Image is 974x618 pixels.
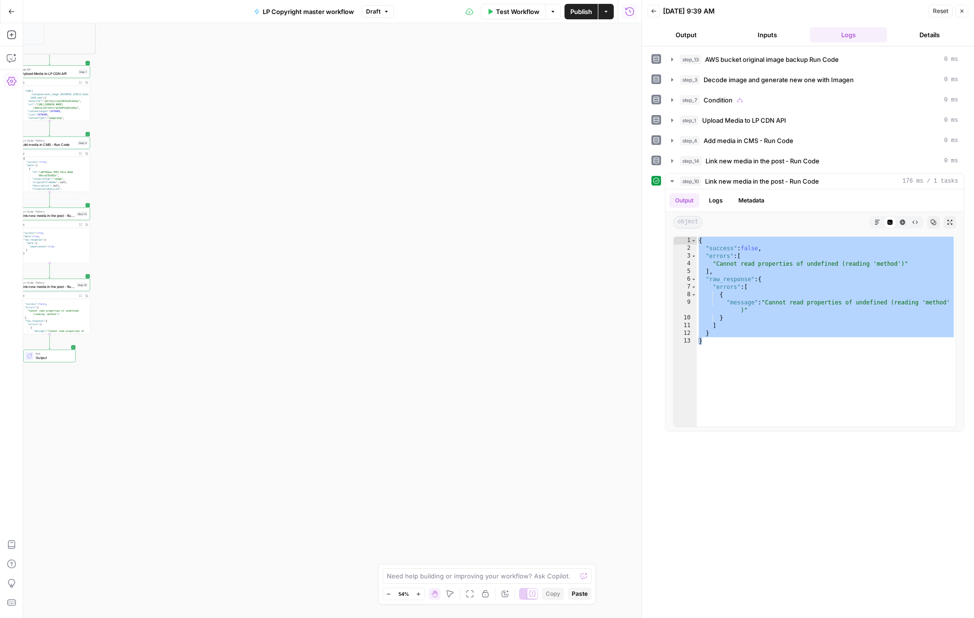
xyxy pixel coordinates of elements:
button: 0 ms [665,52,964,67]
div: Step 4 [78,141,88,145]
div: 12 [674,330,697,337]
button: Output [669,193,699,208]
div: 176 ms / 1 tasks [665,189,964,431]
g: Edge from step_1 to step_4 [49,121,50,136]
div: Run Code · PythonAdd media in CMS - Run CodeStep 4Output{ "success":true, "data":[ { "id":"a874db... [9,137,90,192]
span: 0 ms [944,136,958,145]
span: Link new media in the post - Run Code [705,176,819,186]
div: 9 [674,299,697,314]
span: Paste [572,589,588,598]
span: Toggle code folding, rows 3 through 5 [691,252,696,260]
g: Edge from step_10 to end [49,334,50,349]
div: Output [16,294,75,298]
div: Step 14 [76,212,87,216]
div: 6 [674,275,697,283]
span: Output [36,355,71,360]
div: 1 [674,237,697,244]
span: 0 ms [944,116,958,125]
button: Reset [929,5,953,17]
span: step_4 [680,136,700,145]
g: Edge from step_14 to step_10 [49,263,50,278]
div: 4 [674,260,697,268]
span: Link new media in the post - Run Code [706,156,819,166]
span: step_7 [680,95,700,105]
span: Call API [21,67,76,72]
button: Logs [703,193,729,208]
span: step_13 [680,55,701,64]
button: Inputs [729,27,806,43]
span: Link new media in the post - Run Code [21,284,74,289]
div: 5 [674,268,697,275]
span: AWS bucket original image backup Run Code [705,55,839,64]
div: 13 [674,337,697,345]
div: 10 [674,314,697,322]
span: 176 ms / 1 tasks [903,177,958,186]
button: Details [891,27,968,43]
div: 8 [674,291,697,299]
div: Run Code · PythonLink new media in the post - Run CodeStep 10Output{ "success":false, "errors":[ ... [9,279,90,334]
div: 11 [674,322,697,330]
g: Edge from step_4 to step_14 [49,192,50,207]
div: Run Code · PythonLink new media in the post - Run CodeStep 14Output "success":true, "data":true, ... [9,208,90,263]
g: Edge from step_7-conditional-end to step_1 [49,55,50,65]
button: Copy [542,588,564,600]
div: 2 [674,244,697,252]
button: Publish [565,4,598,19]
span: Reset [933,7,948,15]
div: Step 10 [77,283,88,287]
div: Output [16,151,75,156]
div: Output [16,80,75,85]
span: Toggle code folding, rows 1 through 13 [691,237,696,244]
span: Upload Media to LP CDN API [702,115,786,125]
button: 0 ms [665,92,964,108]
span: Toggle code folding, rows 8 through 10 [691,291,696,299]
button: 176 ms / 1 tasks [665,173,964,189]
span: Copy [546,589,560,598]
div: Output [16,222,75,227]
span: Run Code · Python [21,280,74,285]
span: step_14 [680,156,702,166]
span: step_3 [680,75,700,85]
span: object [673,216,703,229]
button: Output [648,27,725,43]
div: 7 [674,283,697,291]
span: Run Code · Python [21,209,74,214]
span: step_10 [680,176,701,186]
div: EndOutput [9,350,90,362]
span: Toggle code folding, rows 6 through 12 [691,275,696,283]
span: 0 ms [944,157,958,165]
span: End [36,352,71,356]
button: Metadata [733,193,770,208]
span: Draft [366,7,381,16]
span: 54% [398,590,409,598]
span: 0 ms [944,75,958,84]
div: Call APIUpload Media to LP CDN APIStep 1Output{ "[URL] .com/generated_image_20250826_193613_bb2a ... [9,65,90,121]
span: Decode image and generate new one with Imagen [704,75,854,85]
span: Test Workflow [496,7,539,16]
span: Publish [570,7,592,16]
div: 3 [674,252,697,260]
button: 0 ms [665,133,964,148]
button: LP Copyright master workflow [248,4,360,19]
span: Condition [704,95,733,105]
button: Paste [568,588,592,600]
span: Toggle code folding, rows 7 through 11 [691,283,696,291]
span: Add media in CMS - Run Code [21,142,75,147]
button: Draft [362,5,394,18]
span: 0 ms [944,96,958,104]
span: LP Copyright master workflow [263,7,354,16]
span: 0 ms [944,55,958,64]
button: 0 ms [665,72,964,87]
button: Logs [810,27,887,43]
span: Add media in CMS - Run Code [704,136,793,145]
button: Test Workflow [481,4,545,19]
span: Run Code · Python [21,138,75,143]
div: Step 1 [78,70,87,74]
g: Edge from step_9 to step_7-conditional-end [4,44,50,57]
span: Upload Media to LP CDN API [21,71,76,76]
button: 0 ms [665,153,964,169]
span: step_1 [680,115,698,125]
button: 0 ms [665,113,964,128]
span: Link new media in the post - Run Code [21,213,74,218]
